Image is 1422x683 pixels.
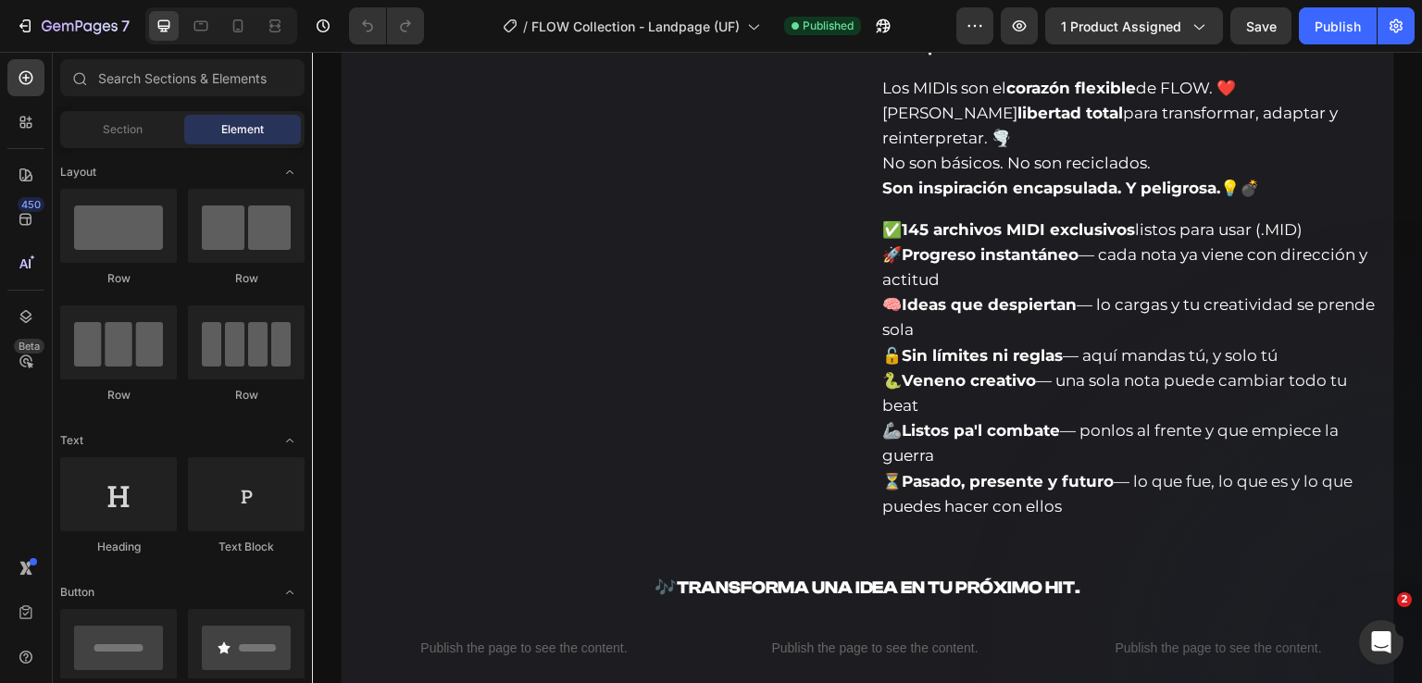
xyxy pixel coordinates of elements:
strong: Son inspiración encapsulada. Y peligrosa. [570,127,908,145]
strong: libertad total [705,52,811,70]
button: Save [1230,7,1291,44]
span: Toggle open [275,157,305,187]
p: Publish the page to see the content. [746,587,1067,606]
p: [PERSON_NAME] para transformar, adaptar y reinterpretar. 🌪️ [570,49,1066,99]
span: Toggle open [275,577,305,607]
strong: corazón flexible [694,27,824,45]
span: Element [221,121,264,138]
button: Publish [1299,7,1377,44]
div: Row [188,270,305,287]
span: Toggle open [275,426,305,455]
span: / [523,17,528,36]
strong: Veneno creativo [590,319,724,338]
p: ⏳ — lo que fue, lo que es y lo que puedes hacer con ellos [570,417,1066,467]
span: Published [803,18,854,34]
p: No son básicos. No son reciclados. 💡💣 [570,99,1066,149]
p: 🐍 — una sola nota puede cambiar todo tu beat 🦾 — ponlos al frente y que empiece la guerra [570,317,1066,417]
strong: Ideas que despiertan [590,243,765,262]
button: 7 [7,7,138,44]
p: ✅ listos para usar (.MID) [570,166,1066,191]
strong: 145 archivos MIDI exclusivos [590,168,823,187]
strong: Pasado, presente y futuro [590,420,802,439]
span: FLOW Collection - Landpage (UF) [531,17,740,36]
input: Search Sections & Elements [60,59,305,96]
iframe: Design area [312,52,1422,683]
span: 2 [1397,592,1412,607]
div: Publish [1315,17,1361,36]
div: Row [60,387,177,404]
div: Undo/Redo [349,7,424,44]
p: 🚀 — cada nota ya viene con dirección y actitud 🧠 — lo cargas y tu creatividad se prende sola 🔓 — ... [570,191,1066,317]
strong: Listos pa'l combate [590,369,748,388]
span: Section [103,121,143,138]
button: 1 product assigned [1045,7,1223,44]
div: Text Block [188,539,305,555]
div: 450 [18,197,44,212]
div: Beta [14,339,44,354]
p: Publish the page to see the content. [44,587,380,606]
span: 1 product assigned [1061,17,1181,36]
p: Publish the page to see the content. [402,587,723,606]
span: Save [1246,19,1277,34]
span: Layout [60,164,96,180]
iframe: Intercom live chat [1359,620,1403,664]
strong: Progreso instantáneo [590,193,767,212]
span: 🎶 [343,526,769,546]
p: Los MIDIs son el de FLOW. ❤️ [570,24,1066,49]
p: 7 [121,15,130,37]
div: Row [188,387,305,404]
span: Text [60,432,83,449]
strong: Sin límites ni reglas [590,294,751,313]
span: Button [60,584,94,601]
div: Heading [60,539,177,555]
div: Row [60,270,177,287]
strong: TRANSFORMA UNA IDEA EN TU PRÓXIMO HIT. [365,526,769,546]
